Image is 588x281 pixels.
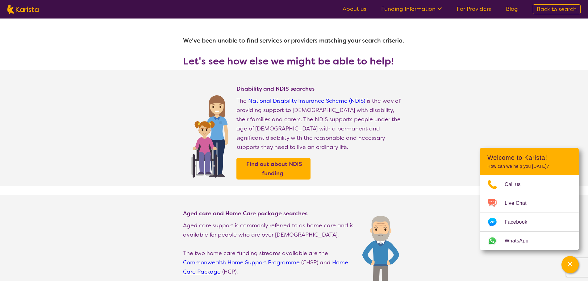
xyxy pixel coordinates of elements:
[480,175,579,250] ul: Choose channel
[183,221,356,239] p: Aged care support is commonly referred to as home care and is available for people who are over [...
[343,5,366,13] a: About us
[248,97,365,105] a: National Disability Insurance Scheme (NDIS)
[561,256,579,273] button: Channel Menu
[487,164,571,169] p: How can we help you [DATE]?
[183,249,356,276] p: The two home care funding streams available are the (CHSP) and (HCP).
[505,236,536,246] span: WhatsApp
[506,5,518,13] a: Blog
[505,217,535,227] span: Facebook
[246,160,302,177] b: Find out about NDIS funding
[457,5,491,13] a: For Providers
[533,4,581,14] a: Back to search
[183,33,405,48] h1: We've been unable to find services or providers matching your search criteria.
[480,148,579,250] div: Channel Menu
[183,259,300,266] a: Commonwealth Home Support Programme
[236,85,405,93] h4: Disability and NDIS searches
[238,159,309,178] a: Find out about NDIS funding
[189,91,230,178] img: Find NDIS and Disability services and providers
[505,180,528,189] span: Call us
[183,56,405,67] h3: Let's see how else we might be able to help!
[236,96,405,152] p: The is the way of providing support to [DEMOGRAPHIC_DATA] with disability, their families and car...
[7,5,39,14] img: Karista logo
[505,199,534,208] span: Live Chat
[480,232,579,250] a: Web link opens in a new tab.
[183,210,356,217] h4: Aged care and Home Care package searches
[487,154,571,161] h2: Welcome to Karista!
[537,6,577,13] span: Back to search
[381,5,442,13] a: Funding Information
